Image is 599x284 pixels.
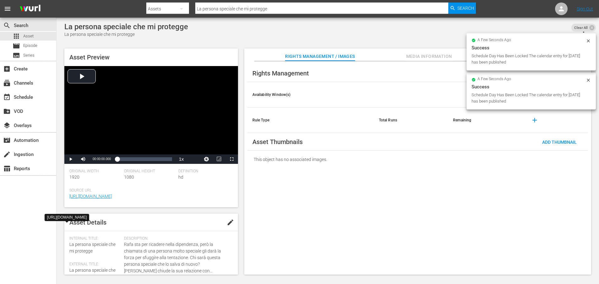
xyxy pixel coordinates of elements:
[213,154,225,164] button: Picture-in-Picture
[77,154,89,164] button: Mute
[69,268,116,279] span: La persona speciale che mi protegge
[478,38,511,43] span: a few seconds ago
[93,157,111,161] span: 00:00:00.000
[13,32,20,40] span: Asset
[3,65,11,73] span: Create
[69,188,230,193] span: Source Url
[178,175,183,180] span: hd
[124,241,230,274] span: Rafa sta per ricadere nella dipendenza, però la chiamata di una persona molto speciale gli darà l...
[175,154,188,164] button: Playback Rate
[47,215,87,220] div: [URL][DOMAIN_NAME]
[13,52,20,59] span: subtitles
[252,70,309,77] span: Rights Management
[285,53,355,60] span: Rights Management / Images
[3,151,11,158] span: Ingestion
[3,122,11,129] span: Overlays
[117,157,172,161] div: Progress Bar
[64,31,188,38] div: La persona speciale che mi protegge
[3,165,11,172] span: Reports
[448,108,522,133] th: Remaining
[23,52,35,58] span: Series
[64,66,238,164] div: Video Player
[457,3,474,14] span: Search
[64,22,188,31] div: La persona speciale che mi protegge
[406,53,453,60] span: Media Information
[3,79,11,87] span: Channels
[247,151,588,168] div: This object has no associated images.
[247,108,374,133] th: Rule Type
[69,242,116,253] span: La persona speciale che mi protegge
[247,82,374,108] th: Availability Window(s)
[13,42,20,50] span: Episode
[200,154,213,164] button: Jump To Time
[69,194,112,199] a: [URL][DOMAIN_NAME]
[227,219,234,226] span: edit
[531,116,538,124] span: add
[478,77,511,82] span: a few seconds ago
[69,175,79,180] span: 1920
[527,113,542,128] button: add
[374,108,448,133] th: Total Runs
[3,108,11,115] span: VOD
[448,3,476,14] button: Search
[69,169,121,174] span: Original Width
[4,5,11,13] span: menu
[124,175,134,180] span: 1080
[223,215,238,230] button: edit
[3,93,11,101] span: Schedule
[3,136,11,144] span: Automation
[472,83,591,91] div: Success
[472,92,584,104] div: Schedule Day Has Been Locked The calendar entry for [DATE] has been published
[69,262,121,267] span: External Title:
[124,169,175,174] span: Original Height
[472,53,584,65] div: Schedule Day Has Been Locked The calendar entry for [DATE] has been published
[15,2,45,16] img: ans4CAIJ8jUAAAAAAAAAAAAAAAAAAAAAAAAgQb4GAAAAAAAAAAAAAAAAAAAAAAAAJMjXAAAAAAAAAAAAAAAAAAAAAAAAgAT5G...
[23,42,37,49] span: Episode
[252,138,303,146] span: Asset Thumbnails
[23,33,34,39] span: Asset
[69,236,121,241] span: Internal Title:
[124,236,230,241] span: Description:
[69,53,110,61] span: Asset Preview
[3,22,11,29] span: Search
[537,140,582,145] span: Add Thumbnail
[225,154,238,164] button: Fullscreen
[178,169,230,174] span: Definition
[64,154,77,164] button: Play
[537,136,582,148] button: Add Thumbnail
[577,6,593,11] a: Sign Out
[472,44,591,52] div: Success
[571,24,591,32] span: Clear All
